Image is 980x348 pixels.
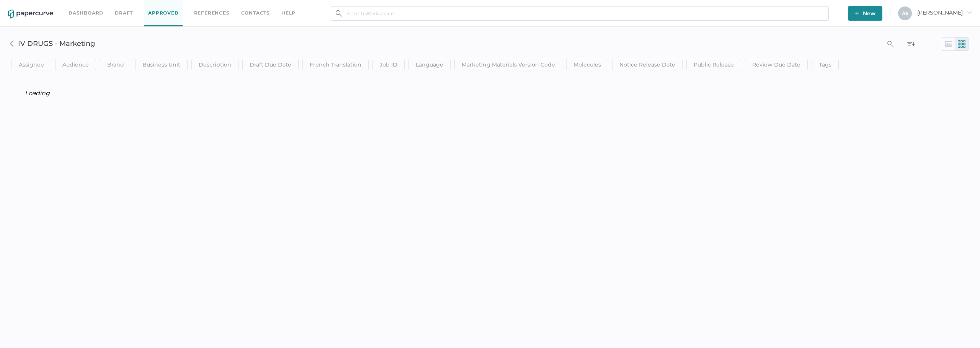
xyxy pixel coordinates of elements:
span: Draft Due Date [250,59,291,70]
a: Contacts [241,9,270,17]
span: Tags [819,59,831,70]
span: French Translation [310,59,361,70]
button: Brand [100,59,131,70]
span: A S [902,10,908,16]
span: Molecules [573,59,601,70]
a: References [194,9,230,17]
a: Dashboard [69,9,103,17]
h3: IV DRUGS - Marketing [18,39,673,48]
button: Public Release [686,59,741,70]
img: plus-white.e19ec114.svg [855,11,859,15]
img: table-view.2010dd40.svg [945,40,952,48]
span: Language [416,59,443,70]
span: Public Release [694,59,734,70]
button: New [848,6,882,21]
i: arrow_right [967,10,972,15]
button: Business Unit [135,59,188,70]
button: Audience [55,59,96,70]
span: Assignee [19,59,44,70]
button: Marketing Materials Version Code [454,59,562,70]
img: XASAF+g4Z51Wu6mYVMFQmC4SJJkn52YCxeJ13i3apR5QvEYKxDChqssPZdFsnwcCNBzyW2MeRDXBrBOCs+gZ7YR4YN7M4TyPI... [9,41,15,47]
div: help [281,9,296,17]
button: Review Due Date [745,59,808,70]
span: Business Unit [142,59,180,70]
button: Assignee [11,59,51,70]
span: Review Due Date [752,59,800,70]
span: Notice Release Date [619,59,675,70]
button: Tags [812,59,839,70]
div: Loading [6,70,974,116]
span: Description [199,59,231,70]
span: New [855,6,875,21]
input: Search Workspace [331,6,829,21]
button: Job ID [372,59,405,70]
img: papercurve-logo-colour.7244d18c.svg [8,10,53,19]
span: Job ID [380,59,397,70]
span: Audience [62,59,89,70]
img: search.bf03fe8b.svg [336,10,342,16]
button: Draft Due Date [242,59,299,70]
button: Language [408,59,451,70]
span: Marketing Materials Version Code [462,59,555,70]
span: [PERSON_NAME] [917,9,972,16]
span: Brand [107,59,124,70]
i: search_left [887,41,893,47]
img: sort_icon [907,40,915,47]
button: Description [191,59,238,70]
button: Molecules [566,59,608,70]
button: French Translation [302,59,369,70]
a: Draft [115,9,133,17]
img: thumb-nail-view-green.8bd57d9d.svg [958,40,965,48]
button: Notice Release Date [612,59,683,70]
